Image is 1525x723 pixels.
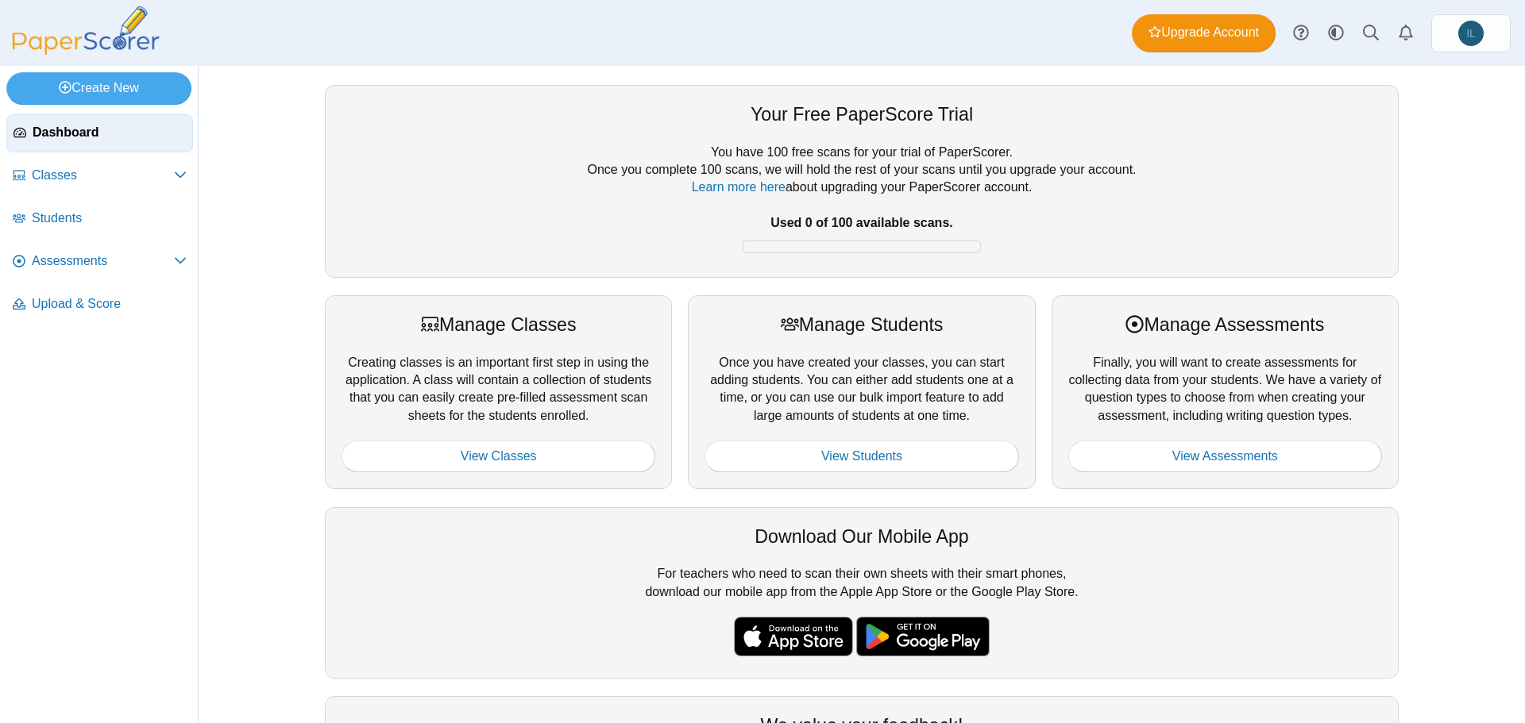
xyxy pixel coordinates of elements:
img: google-play-badge.png [856,617,990,656]
img: apple-store-badge.svg [734,617,853,656]
span: Iara Lovizio [1466,28,1476,39]
div: Creating classes is an important first step in using the application. A class will contain a coll... [325,295,672,489]
span: Iara Lovizio [1458,21,1484,46]
a: Dashboard [6,114,193,152]
a: Learn more here [692,180,786,194]
span: Dashboard [33,124,186,141]
div: Once you have created your classes, you can start adding students. You can either add students on... [688,295,1035,489]
div: For teachers who need to scan their own sheets with their smart phones, download our mobile app f... [325,507,1399,679]
a: Students [6,200,193,238]
a: Assessments [6,243,193,281]
span: Students [32,210,187,227]
b: Used 0 of 100 available scans. [770,216,952,229]
div: Manage Classes [342,312,655,337]
a: View Assessments [1068,440,1382,472]
div: You have 100 free scans for your trial of PaperScorer. Once you complete 100 scans, we will hold ... [342,144,1382,261]
div: Manage Students [705,312,1018,337]
a: Iara Lovizio [1431,14,1511,52]
div: Finally, you will want to create assessments for collecting data from your students. We have a va... [1052,295,1399,489]
div: Your Free PaperScore Trial [342,102,1382,127]
span: Upgrade Account [1149,24,1259,41]
a: Classes [6,157,193,195]
a: View Students [705,440,1018,472]
span: Assessments [32,252,174,270]
img: PaperScorer [6,6,165,55]
a: PaperScorer [6,44,165,57]
div: Download Our Mobile App [342,524,1382,549]
a: Upload & Score [6,286,193,324]
span: Upload & Score [32,295,187,313]
a: Alerts [1388,16,1423,51]
div: Manage Assessments [1068,312,1382,337]
a: Create New [6,72,191,104]
a: View Classes [342,440,655,472]
span: Classes [32,167,174,184]
a: Upgrade Account [1132,14,1276,52]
